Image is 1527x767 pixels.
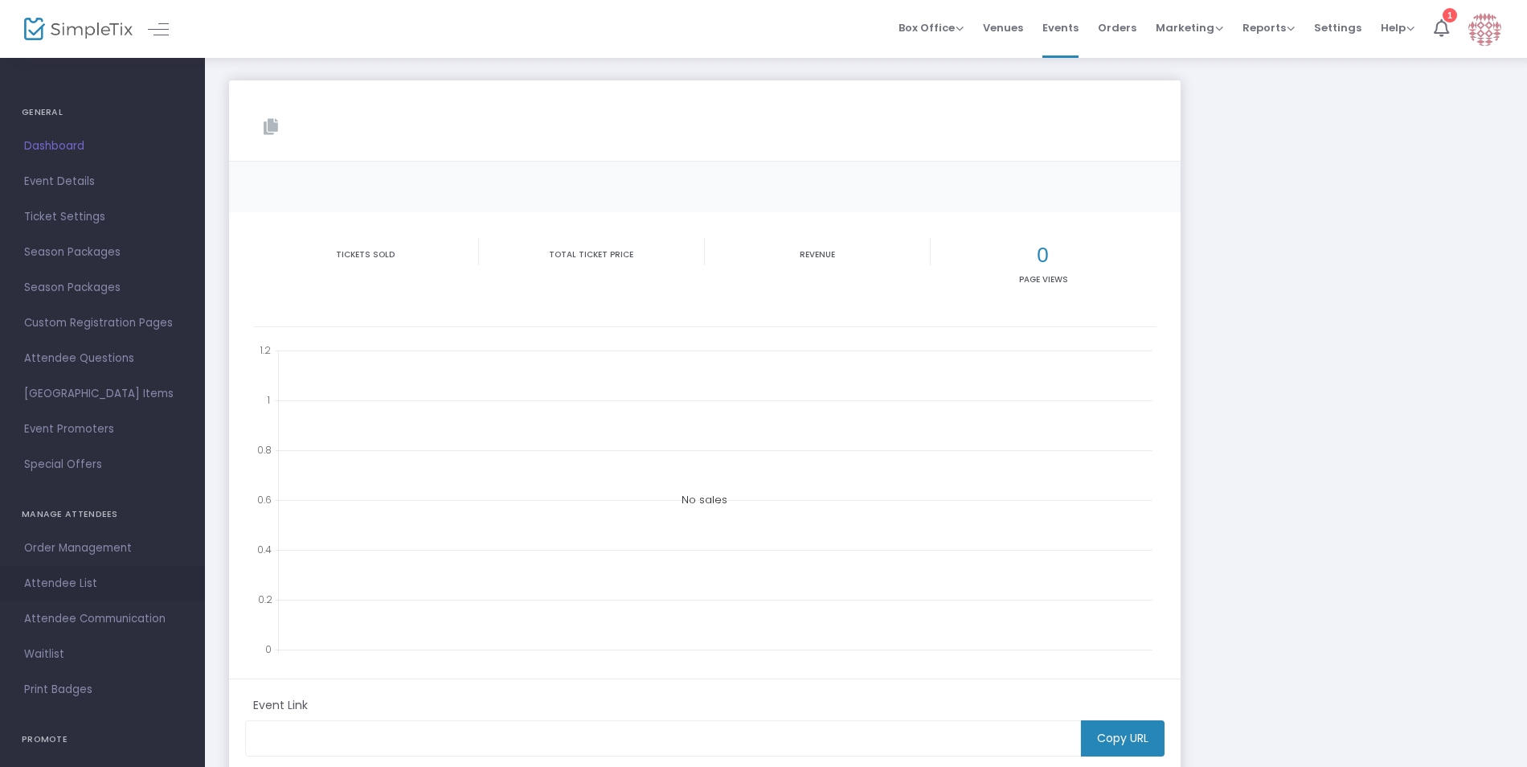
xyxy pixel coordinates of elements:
h4: MANAGE ATTENDEES [22,498,183,531]
span: Event Details [24,171,181,192]
span: Help [1381,20,1414,35]
span: Box Office [899,20,964,35]
span: Special Offers [24,454,181,475]
h4: GENERAL [22,96,183,129]
div: 1 [1443,8,1457,23]
span: Events [1042,7,1079,48]
span: Orders [1098,7,1136,48]
span: Settings [1314,7,1361,48]
h2: 0 [934,243,1153,268]
span: Order Management [24,538,181,559]
span: Print Badges [24,679,181,700]
span: Attendee Questions [24,348,181,369]
span: Reports [1242,20,1295,35]
span: Ticket Settings [24,207,181,228]
span: Attendee Communication [24,609,181,630]
span: Season Packages [24,277,181,298]
p: Revenue [708,248,927,260]
span: Custom Registration Pages [24,313,181,334]
span: Attendee List [24,573,181,594]
m-panel-subtitle: Event Link [253,697,308,714]
span: Season Packages [24,242,181,263]
span: Event Promoters [24,419,181,440]
p: Page Views [934,273,1153,285]
m-button: Copy URL [1081,720,1165,757]
span: Venues [983,7,1023,48]
span: Dashboard [24,136,181,157]
span: Waitlist [24,644,181,665]
h4: PROMOTE [22,724,183,756]
p: Tickets sold [256,248,475,260]
p: Total Ticket Price [482,248,701,260]
div: No sales [253,339,1157,661]
span: [GEOGRAPHIC_DATA] Items [24,383,181,404]
span: Marketing [1156,20,1223,35]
